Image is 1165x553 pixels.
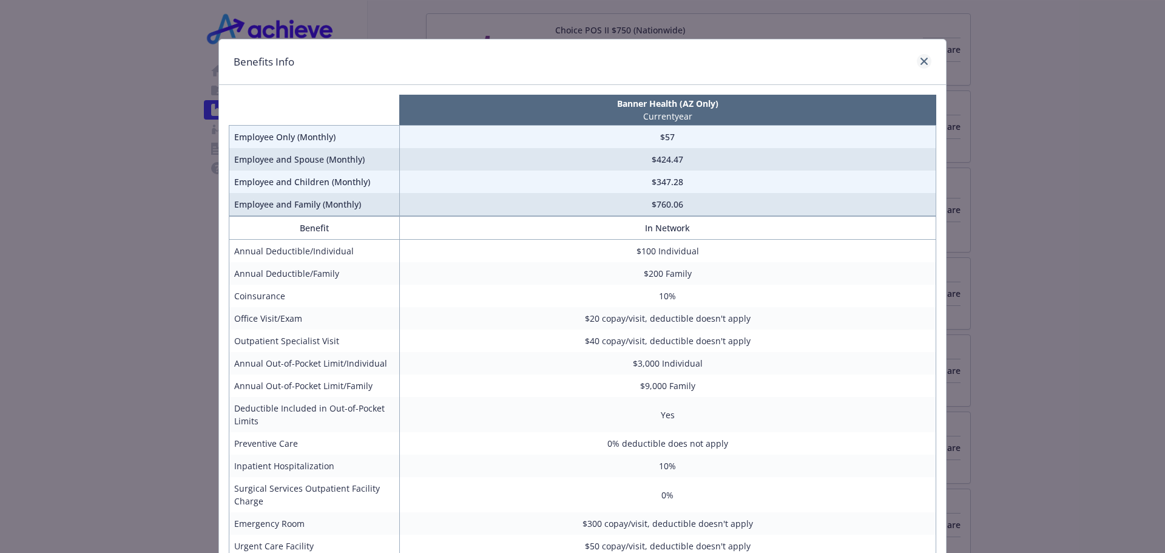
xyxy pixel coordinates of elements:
[229,262,400,285] td: Annual Deductible/Family
[229,455,400,477] td: Inpatient Hospitalization
[399,455,936,477] td: 10%
[402,97,933,110] p: Banner Health (AZ Only)
[229,95,400,126] th: intentionally left blank
[399,262,936,285] td: $200 Family
[229,217,400,240] th: Benefit
[399,432,936,455] td: 0% deductible does not apply
[399,512,936,535] td: $300 copay/visit, deductible doesn't apply
[229,126,400,149] td: Employee Only (Monthly)
[229,171,400,193] td: Employee and Children (Monthly)
[229,512,400,535] td: Emergency Room
[229,285,400,307] td: Coinsurance
[399,352,936,375] td: $3,000 Individual
[399,240,936,263] td: $100 Individual
[399,171,936,193] td: $347.28
[229,375,400,397] td: Annual Out-of-Pocket Limit/Family
[399,193,936,216] td: $760.06
[399,217,936,240] th: In Network
[399,397,936,432] td: Yes
[229,352,400,375] td: Annual Out-of-Pocket Limit/Individual
[234,54,294,70] h1: Benefits Info
[229,330,400,352] td: Outpatient Specialist Visit
[917,54,931,69] a: close
[229,432,400,455] td: Preventive Care
[399,126,936,149] td: $57
[229,307,400,330] td: Office Visit/Exam
[229,193,400,216] td: Employee and Family (Monthly)
[229,397,400,432] td: Deductible Included in Out-of-Pocket Limits
[399,285,936,307] td: 10%
[399,375,936,397] td: $9,000 Family
[229,148,400,171] td: Employee and Spouse (Monthly)
[402,110,933,123] p: Current year
[399,330,936,352] td: $40 copay/visit, deductible doesn't apply
[229,477,400,512] td: Surgical Services Outpatient Facility Charge
[399,477,936,512] td: 0%
[399,307,936,330] td: $20 copay/visit, deductible doesn't apply
[399,148,936,171] td: $424.47
[229,240,400,263] td: Annual Deductible/Individual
